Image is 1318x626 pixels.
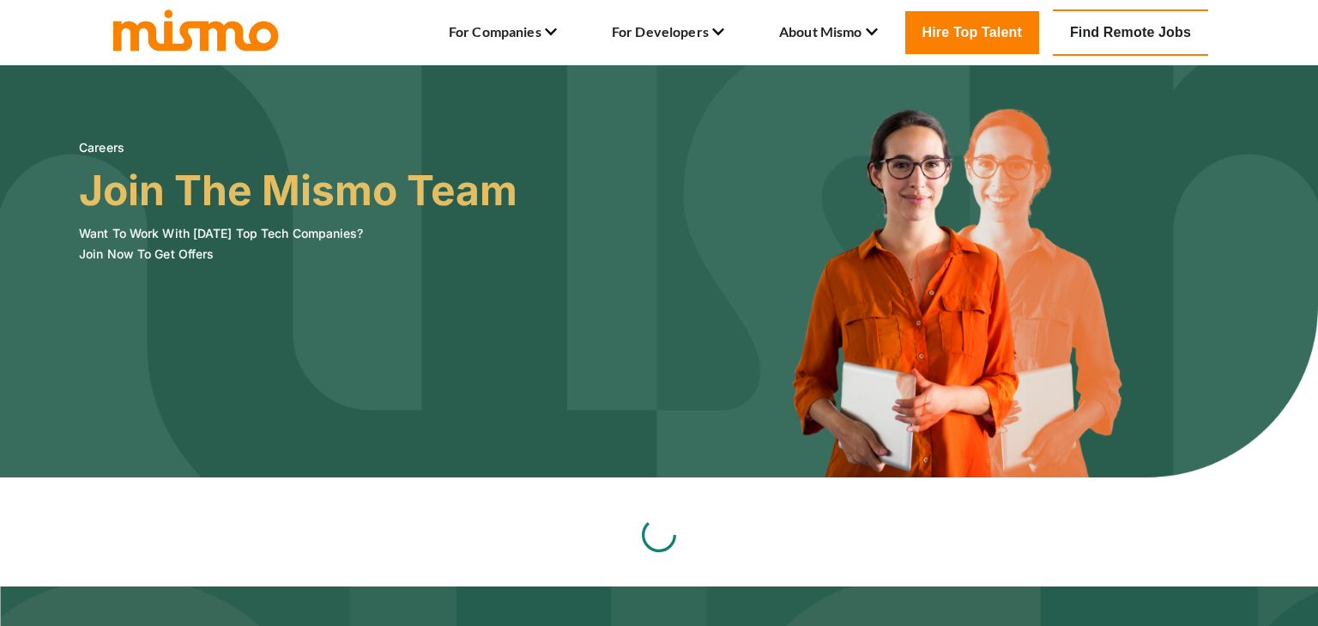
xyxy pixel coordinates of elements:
li: For Companies [449,18,557,47]
a: Hire Top Talent [905,11,1039,54]
li: For Developers [612,18,724,47]
li: About Mismo [779,18,878,47]
img: logo [110,6,281,52]
h6: Want To Work With [DATE] Top Tech Companies? Join Now To Get Offers [79,223,517,264]
h6: Careers [79,137,517,158]
a: Find Remote Jobs [1053,9,1208,56]
h3: Join The Mismo Team [79,167,517,215]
